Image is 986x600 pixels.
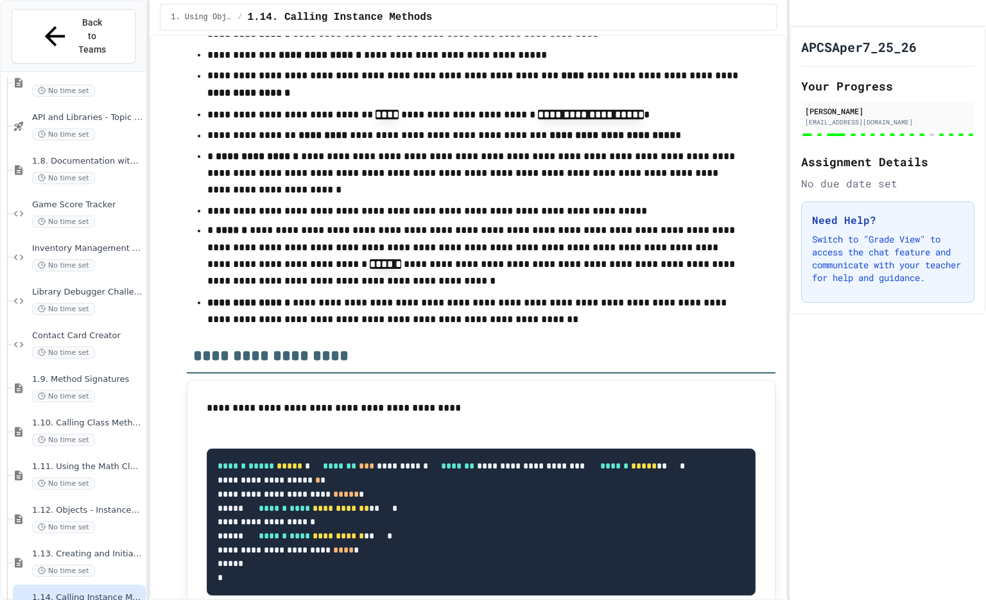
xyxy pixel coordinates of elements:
span: 1.13. Creating and Initializing Objects: Constructors [32,549,143,560]
span: No time set [32,259,95,271]
span: No time set [32,347,95,359]
span: Contact Card Creator [32,330,143,341]
button: Back to Teams [12,9,135,64]
span: No time set [32,172,95,184]
span: 1.8. Documentation with Comments and Preconditions [32,156,143,167]
span: No time set [32,390,95,402]
h2: Your Progress [801,77,974,95]
h3: Need Help? [812,212,964,228]
span: No time set [32,85,95,97]
span: No time set [32,521,95,533]
span: No time set [32,434,95,446]
span: 1.12. Objects - Instances of Classes [32,505,143,516]
span: Library Debugger Challenge [32,287,143,298]
div: [EMAIL_ADDRESS][DOMAIN_NAME] [805,117,971,127]
p: Switch to "Grade View" to access the chat feature and communicate with your teacher for help and ... [812,233,964,284]
span: No time set [32,303,95,315]
span: / [238,12,242,22]
h1: APCSAper7_25_26 [801,38,917,56]
div: No due date set [801,176,974,191]
span: No time set [32,477,95,490]
span: 1.9. Method Signatures [32,374,143,385]
span: No time set [32,565,95,577]
h2: Assignment Details [801,153,974,171]
span: Game Score Tracker [32,200,143,210]
span: Back to Teams [78,16,108,56]
span: Inventory Management System [32,243,143,254]
span: No time set [32,128,95,141]
span: API and Libraries - Topic 1.7 [32,112,143,123]
span: 1.14. Calling Instance Methods [247,10,432,25]
div: [PERSON_NAME] [805,105,971,117]
span: No time set [32,216,95,228]
span: 1.10. Calling Class Methods [32,418,143,429]
span: 1.11. Using the Math Class [32,461,143,472]
span: 1. Using Objects and Methods [171,12,232,22]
